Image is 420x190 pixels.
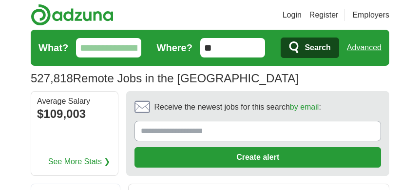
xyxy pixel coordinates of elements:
img: Adzuna logo [31,4,114,26]
a: Register [309,9,339,21]
label: Where? [157,40,192,55]
div: $109,003 [37,105,112,123]
a: Advanced [347,38,382,57]
button: Search [281,38,339,58]
h1: Remote Jobs in the [GEOGRAPHIC_DATA] [31,72,299,85]
a: Login [283,9,302,21]
span: Search [305,38,330,57]
div: Average Salary [37,97,112,105]
span: Receive the newest jobs for this search : [154,101,321,113]
label: What? [38,40,68,55]
span: 527,818 [31,70,73,87]
a: by email [290,103,319,111]
a: See More Stats ❯ [48,156,111,168]
button: Create alert [134,147,381,168]
a: Employers [352,9,389,21]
